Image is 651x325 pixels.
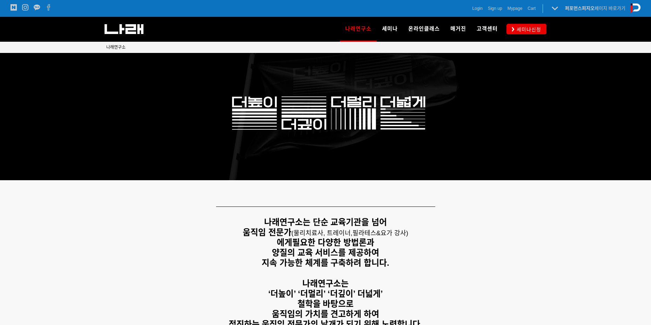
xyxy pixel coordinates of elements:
[353,230,408,237] span: 필라테스&요가 강사)
[506,24,546,34] a: 세미나신청
[477,26,498,32] span: 고객센터
[382,26,398,32] span: 세미나
[297,299,354,309] strong: 철학을 바탕으로
[488,5,502,12] a: Sign up
[243,228,291,237] strong: 움직임 전문가
[472,5,483,12] a: Login
[291,230,353,237] span: (
[528,5,536,12] a: Cart
[340,17,377,41] a: 나래연구소
[262,258,389,268] strong: 지속 가능한 체계를 구축하려 합니다.
[294,230,353,237] span: 물리치료사, 트레이너,
[515,26,541,33] span: 세미나신청
[272,248,379,257] strong: 양질의 교육 서비스를 제공하여
[272,309,379,319] strong: 움직임의 가치를 견고하게 하여
[508,5,523,12] a: Mypage
[565,6,595,11] strong: 퍼포먼스피지오
[471,17,503,41] a: 고객센터
[106,44,126,51] a: 나래연구소
[450,26,466,32] span: 매거진
[292,238,374,247] strong: 필요한 다양한 방법론과
[565,6,625,11] a: 퍼포먼스피지오페이지 바로가기
[445,17,471,41] a: 매거진
[302,279,349,288] strong: 나래연구소는
[106,45,126,50] span: 나래연구소
[277,238,292,247] strong: 에게
[377,17,403,41] a: 세미나
[408,26,440,32] span: 온라인클래스
[264,217,387,227] strong: 나래연구소는 단순 교육기관을 넘어
[345,23,371,34] span: 나래연구소
[403,17,445,41] a: 온라인클래스
[268,289,383,298] strong: ‘더높이’ ‘더멀리’ ‘더깊이’ 더넓게’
